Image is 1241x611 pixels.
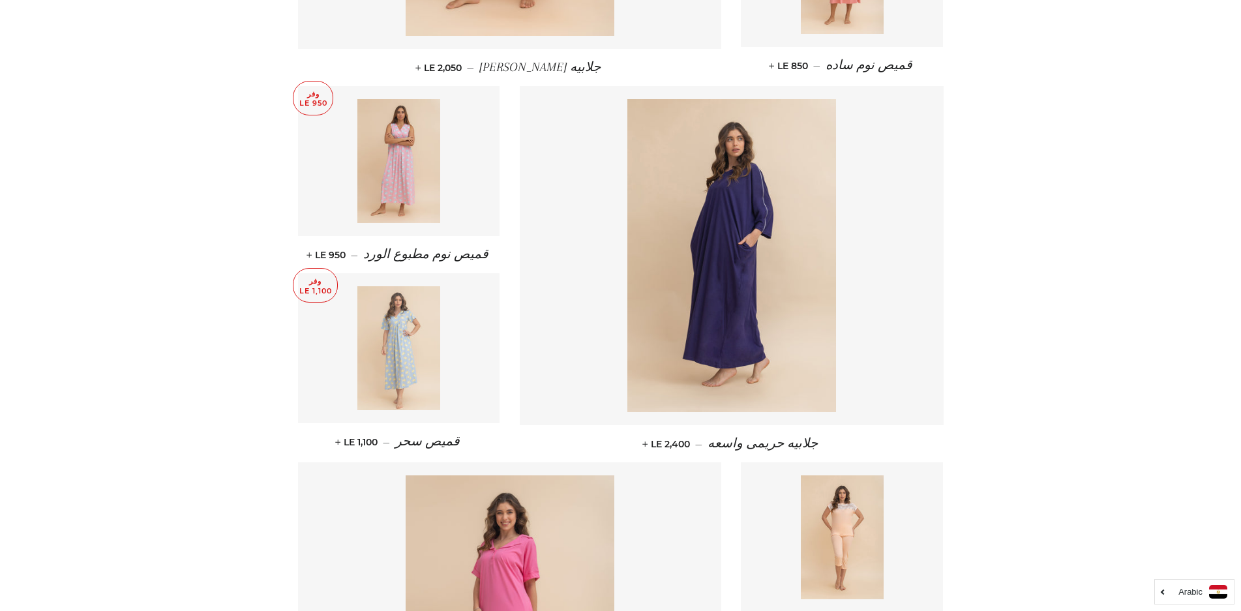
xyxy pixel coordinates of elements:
[771,60,808,72] span: LE 850
[467,62,474,74] span: —
[708,436,818,451] span: جلابيه حريمى واسعه
[363,247,488,261] span: قميص نوم مطبوع الورد
[418,62,462,74] span: LE 2,050
[1178,588,1203,596] i: Arabic
[813,60,820,72] span: —
[645,438,690,450] span: LE 2,400
[309,249,346,261] span: LE 950
[826,58,912,72] span: قميص نوم ساده
[298,236,500,273] a: قميص نوم مطبوع الورد — LE 950
[298,423,500,460] a: قميص سحر — LE 1,100
[351,249,358,261] span: —
[520,425,944,462] a: جلابيه حريمى واسعه — LE 2,400
[1161,585,1227,599] a: Arabic
[741,47,943,84] a: قميص نوم ساده — LE 850
[298,49,722,86] a: جلابيه [PERSON_NAME] — LE 2,050
[395,434,460,449] span: قميص سحر
[293,269,337,302] p: وفر LE 1,100
[695,438,702,450] span: —
[293,82,333,115] p: وفر LE 950
[383,436,390,448] span: —
[338,436,378,448] span: LE 1,100
[479,60,601,74] span: جلابيه [PERSON_NAME]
